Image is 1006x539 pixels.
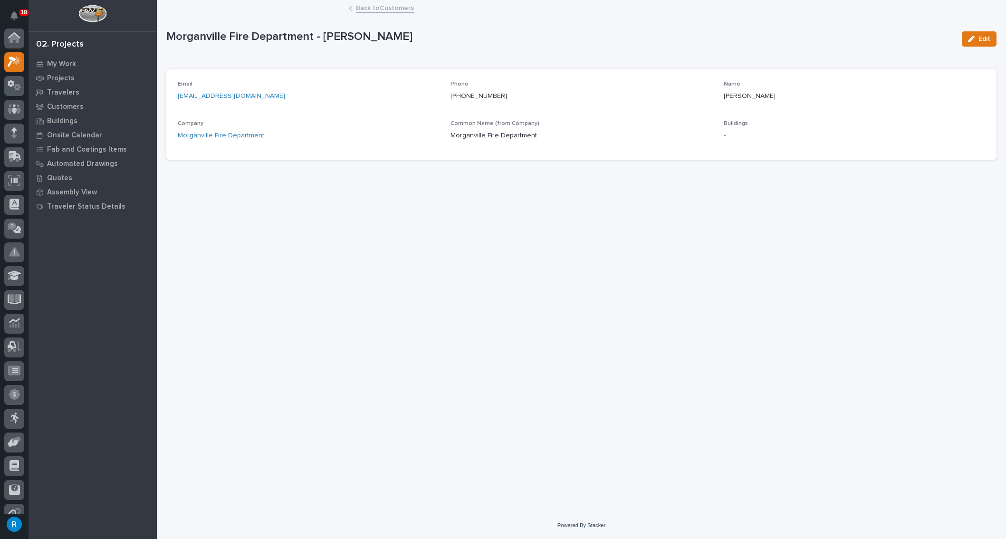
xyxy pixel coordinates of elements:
[47,145,127,154] p: Fab and Coatings Items
[724,131,985,141] p: -
[29,85,157,99] a: Travelers
[29,185,157,199] a: Assembly View
[29,114,157,128] a: Buildings
[178,81,192,87] span: Email
[178,121,203,126] span: Company
[21,9,27,16] p: 18
[36,39,84,50] div: 02. Projects
[962,31,996,47] button: Edit
[450,81,469,87] span: Phone
[724,121,748,126] span: Buildings
[178,131,264,141] a: Morganville Fire Department
[47,103,84,111] p: Customers
[29,71,157,85] a: Projects
[166,30,954,44] p: Morganville Fire Department - [PERSON_NAME]
[724,91,985,101] p: [PERSON_NAME]
[978,35,990,43] span: Edit
[78,5,106,22] img: Workspace Logo
[356,2,414,13] a: Back toCustomers
[29,142,157,156] a: Fab and Coatings Items
[29,199,157,213] a: Traveler Status Details
[47,160,118,168] p: Automated Drawings
[450,93,507,99] a: [PHONE_NUMBER]
[47,131,102,140] p: Onsite Calendar
[450,121,539,126] span: Common Name (from Company)
[47,60,76,68] p: My Work
[29,171,157,185] a: Quotes
[724,81,740,87] span: Name
[47,188,97,197] p: Assembly View
[12,11,24,27] div: Notifications18
[29,128,157,142] a: Onsite Calendar
[47,117,77,125] p: Buildings
[178,93,285,99] a: [EMAIL_ADDRESS][DOMAIN_NAME]
[29,156,157,171] a: Automated Drawings
[557,522,605,528] a: Powered By Stacker
[4,514,24,534] button: users-avatar
[47,202,125,211] p: Traveler Status Details
[47,174,72,183] p: Quotes
[47,88,79,97] p: Travelers
[4,6,24,26] button: Notifications
[29,99,157,114] a: Customers
[450,131,712,141] p: Morganville Fire Department
[47,74,75,83] p: Projects
[29,57,157,71] a: My Work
